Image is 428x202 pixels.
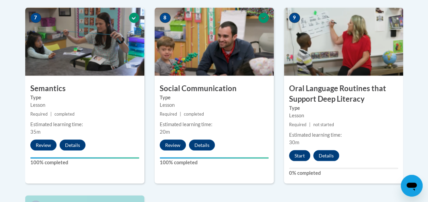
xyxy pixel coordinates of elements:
label: Type [289,104,398,112]
span: 20m [160,129,170,134]
label: 100% completed [160,158,269,166]
button: Review [160,139,186,150]
img: Course Image [25,7,144,75]
label: Type [30,94,139,101]
span: Required [289,122,306,127]
div: Lesson [30,101,139,108]
div: Estimated learning time: [289,131,398,138]
label: 100% completed [30,158,139,166]
img: Course Image [155,7,274,75]
span: 30m [289,139,299,145]
img: Course Image [284,7,403,75]
iframe: Button to launch messaging window [401,175,423,197]
div: Your progress [30,157,139,158]
span: Required [160,111,177,116]
span: | [180,111,181,116]
span: | [309,122,311,127]
span: 9 [289,13,300,23]
div: Estimated learning time: [160,120,269,128]
label: Type [160,94,269,101]
span: completed [54,111,75,116]
div: Lesson [160,101,269,108]
div: Estimated learning time: [30,120,139,128]
h3: Semantics [25,83,144,94]
span: 35m [30,129,41,134]
h3: Oral Language Routines that Support Deep Literacy [284,83,403,104]
span: Required [30,111,48,116]
button: Details [313,150,339,161]
button: Start [289,150,310,161]
span: not started [313,122,334,127]
span: 8 [160,13,171,23]
h3: Social Communication [155,83,274,94]
div: Lesson [289,112,398,119]
button: Review [30,139,57,150]
button: Details [189,139,215,150]
button: Details [60,139,85,150]
span: | [50,111,52,116]
div: Your progress [160,157,269,158]
span: completed [184,111,204,116]
label: 0% completed [289,169,398,176]
span: 7 [30,13,41,23]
